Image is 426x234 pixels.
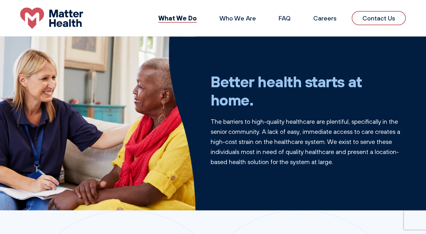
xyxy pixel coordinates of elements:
[352,11,406,25] a: Contact Us
[158,14,197,22] a: What We Do
[313,14,337,22] a: Careers
[211,72,406,109] h1: Better health starts at home.
[219,14,256,22] a: Who We Are
[279,14,291,22] a: FAQ
[211,117,406,167] p: The barriers to high-quality healthcare are plentiful, specifically in the senior community. A la...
